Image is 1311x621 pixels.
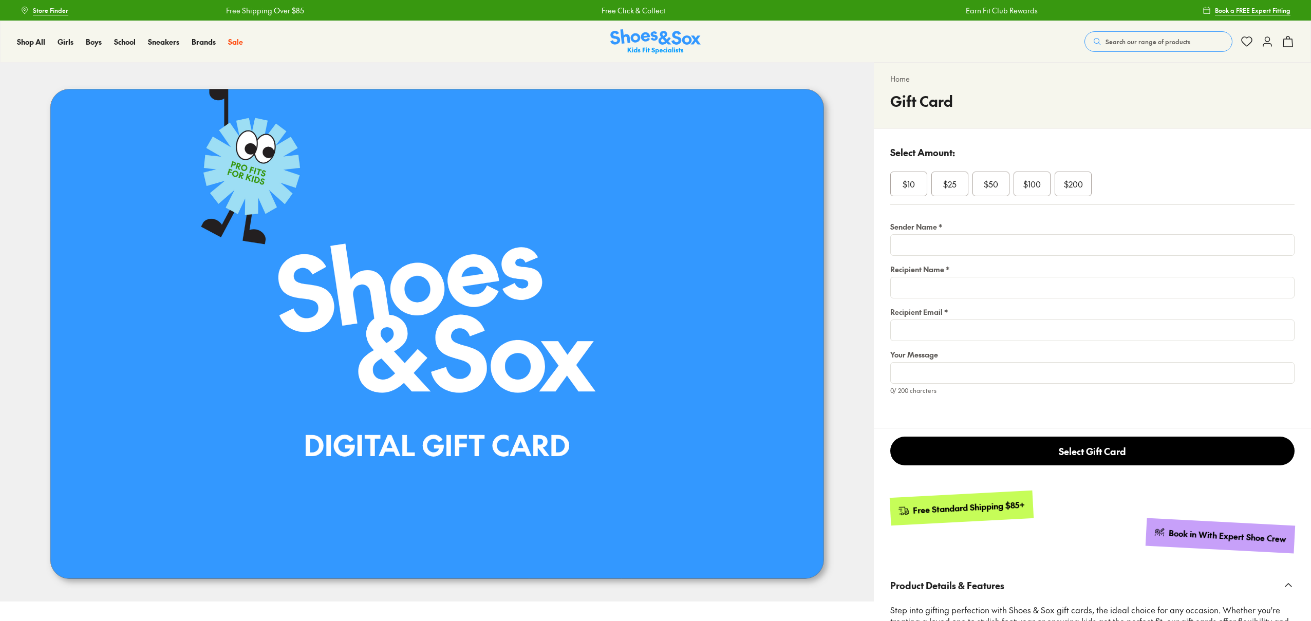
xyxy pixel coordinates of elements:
a: Shoes & Sox [610,29,701,54]
span: $10 [903,178,915,190]
span: $25 [943,178,957,190]
a: Boys [86,36,102,47]
a: Sneakers [148,36,179,47]
span: Search our range of products [1106,37,1190,46]
a: School [114,36,136,47]
button: Search our range of products [1084,31,1232,52]
span: Product Details & Features [890,570,1004,600]
a: Free Click & Collect [601,5,665,16]
a: Book a FREE Expert Fitting [1203,1,1290,20]
label: Recipient Email * [890,307,1295,317]
a: Brands [192,36,216,47]
a: Home [890,73,910,84]
a: Book in With Expert Shoe Crew [1146,518,1295,553]
a: Free Shipping Over $85 [226,5,304,16]
h4: Gift Card [890,90,953,112]
span: Store Finder [33,6,68,15]
button: Select Gift Card [890,437,1295,465]
span: $100 [1023,178,1041,190]
span: $200 [1064,178,1083,190]
a: Free Standard Shipping $85+ [890,491,1034,525]
p: Select Amount: [890,145,955,159]
a: Store Finder [21,1,68,20]
a: Shop All [17,36,45,47]
label: Recipient Name * [890,264,1295,275]
div: / 200 charcters [890,386,1295,395]
label: Sender Name * [890,221,1295,232]
div: Book in With Expert Shoe Crew [1169,528,1287,545]
span: Book a FREE Expert Fitting [1215,6,1290,15]
span: 0 [890,386,893,394]
button: Product Details & Features [874,566,1311,605]
a: Girls [58,36,73,47]
a: Sale [228,36,243,47]
img: SNS_Logo_Responsive.svg [610,29,701,54]
div: Free Standard Shipping $85+ [913,499,1025,516]
span: $50 [984,178,998,190]
a: Earn Fit Club Rewards [965,5,1037,16]
label: Your Message [890,349,1295,360]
